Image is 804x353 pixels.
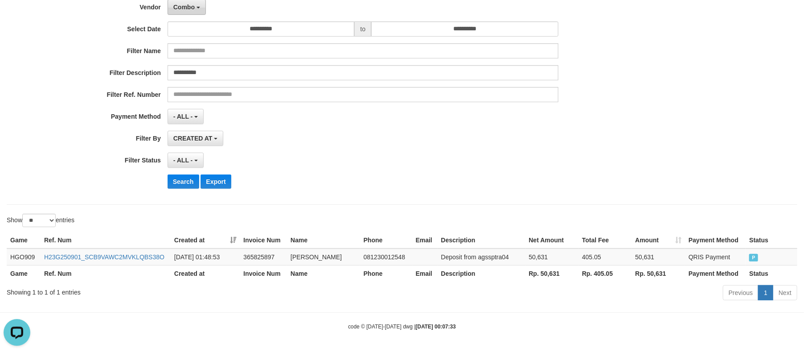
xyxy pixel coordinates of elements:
[171,249,240,266] td: [DATE] 01:48:53
[7,265,41,282] th: Game
[632,265,685,282] th: Rp. 50,631
[173,113,193,120] span: - ALL -
[7,249,41,266] td: HGO909
[578,232,632,249] th: Total Fee
[525,232,578,249] th: Net Amount
[4,4,30,30] button: Open LiveChat chat widget
[7,214,74,227] label: Show entries
[44,253,164,261] a: H23G250901_SCB9VAWC2MVKLQBS38O
[287,232,360,249] th: Name
[632,232,685,249] th: Amount: activate to sort column ascending
[287,265,360,282] th: Name
[22,214,56,227] select: Showentries
[723,285,759,300] a: Previous
[360,249,412,266] td: 081230012548
[7,284,328,297] div: Showing 1 to 1 of 1 entries
[240,232,287,249] th: Invoice Num
[578,249,632,266] td: 405.05
[171,265,240,282] th: Created at
[438,249,525,266] td: Deposit from agssptra04
[354,21,371,37] span: to
[171,232,240,249] th: Created at: activate to sort column ascending
[240,249,287,266] td: 365825897
[168,153,204,168] button: - ALL -
[525,249,578,266] td: 50,631
[758,285,773,300] a: 1
[201,174,231,189] button: Export
[287,249,360,266] td: [PERSON_NAME]
[632,249,685,266] td: 50,631
[240,265,287,282] th: Invoice Num
[348,324,456,330] small: code © [DATE]-[DATE] dwg |
[773,285,797,300] a: Next
[7,232,41,249] th: Game
[168,174,199,189] button: Search
[173,4,195,11] span: Combo
[168,131,224,146] button: CREATED AT
[412,232,438,249] th: Email
[685,265,746,282] th: Payment Method
[173,135,213,142] span: CREATED AT
[360,265,412,282] th: Phone
[685,249,746,266] td: QRIS Payment
[685,232,746,249] th: Payment Method
[412,265,438,282] th: Email
[578,265,632,282] th: Rp. 405.05
[746,265,797,282] th: Status
[416,324,456,330] strong: [DATE] 00:07:33
[173,157,193,164] span: - ALL -
[41,232,171,249] th: Ref. Num
[360,232,412,249] th: Phone
[438,265,525,282] th: Description
[438,232,525,249] th: Description
[746,232,797,249] th: Status
[41,265,171,282] th: Ref. Num
[525,265,578,282] th: Rp. 50,631
[749,254,758,262] span: PAID
[168,109,204,124] button: - ALL -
